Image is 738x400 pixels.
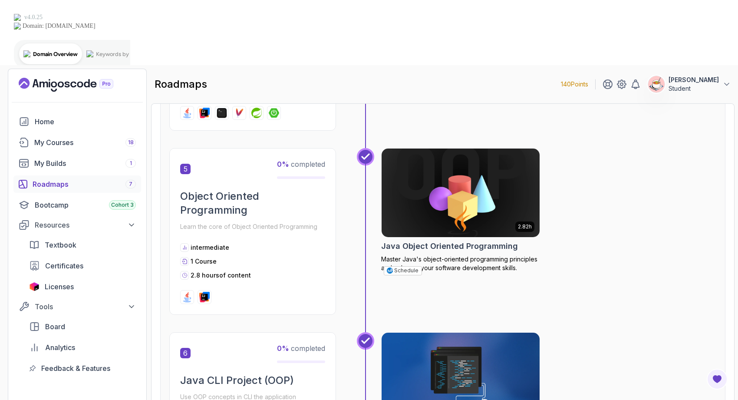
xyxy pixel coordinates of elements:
[199,292,210,302] img: intellij logo
[277,344,325,353] span: completed
[23,23,96,30] div: Domain: [DOMAIN_NAME]
[217,108,227,118] img: terminal logo
[35,200,136,210] div: Bootcamp
[277,160,325,169] span: completed
[34,158,136,169] div: My Builds
[35,301,136,312] div: Tools
[13,299,141,314] button: Tools
[669,84,719,93] p: Student
[33,51,78,57] div: Domain Overview
[648,76,731,93] button: user profile image[PERSON_NAME]Student
[24,360,141,377] a: feedback
[382,149,540,237] img: Java Object Oriented Programming card
[13,155,141,172] a: builds
[277,160,289,169] span: 0 %
[182,108,192,118] img: java logo
[45,261,83,271] span: Certificates
[24,236,141,254] a: textbook
[111,202,134,208] span: Cohort 3
[381,240,518,252] h2: Java Object Oriented Programming
[35,220,136,230] div: Resources
[191,271,251,280] p: 2.8 hours of content
[251,108,262,118] img: spring logo
[24,278,141,295] a: licenses
[96,51,146,57] div: Keywords by Traffic
[33,179,136,189] div: Roadmaps
[24,339,141,356] a: analytics
[648,76,665,93] img: user profile image
[199,108,210,118] img: intellij logo
[19,78,133,92] a: Landing page
[381,255,540,272] p: Master Java's object-oriented programming principles and enhance your software development skills.
[180,189,325,217] h2: Object Oriented Programming
[381,148,540,272] a: Java Object Oriented Programming card2.82hJava Object Oriented ProgrammingMaster Java's object-or...
[14,23,21,30] img: website_grey.svg
[24,14,43,21] div: v 4.0.25
[180,164,191,174] span: 5
[180,374,325,387] h2: Java CLI Project (OOP)
[24,318,141,335] a: board
[13,196,141,214] a: bootcamp
[45,240,76,250] span: Textbook
[45,321,65,332] span: Board
[24,257,141,274] a: certificates
[35,116,136,127] div: Home
[86,50,93,57] img: tab_keywords_by_traffic_grey.svg
[23,50,30,57] img: tab_domain_overview_orange.svg
[277,344,289,353] span: 0 %
[669,76,719,84] p: [PERSON_NAME]
[13,217,141,233] button: Resources
[180,348,191,358] span: 6
[13,113,141,130] a: home
[29,282,40,291] img: jetbrains icon
[394,267,418,274] span: Schedule
[191,258,217,265] span: 1 Course
[518,223,532,230] p: 2.82h
[707,369,728,390] button: Open Feedback Button
[129,181,132,188] span: 7
[130,160,132,167] span: 1
[34,137,136,148] div: My Courses
[13,134,141,151] a: courses
[182,292,192,302] img: java logo
[269,108,279,118] img: spring-boot logo
[13,175,141,193] a: roadmaps
[191,243,229,252] p: intermediate
[14,14,21,21] img: logo_orange.svg
[45,281,74,292] span: Licenses
[45,342,75,353] span: Analytics
[180,221,325,233] p: Learn the core of Object Oriented Programming
[41,363,110,374] span: Feedback & Features
[234,108,244,118] img: maven logo
[384,266,422,276] button: Schedule
[128,139,134,146] span: 18
[155,77,207,91] h2: roadmaps
[561,80,588,89] p: 140 Points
